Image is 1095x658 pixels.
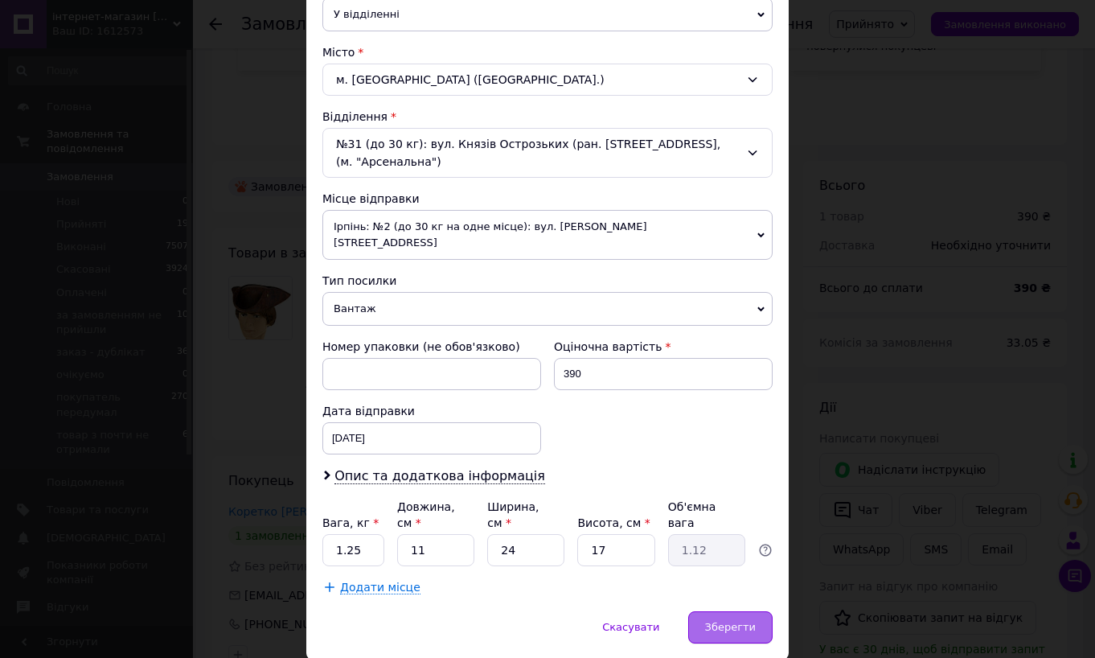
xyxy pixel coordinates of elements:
[322,192,420,205] span: Місце відправки
[322,516,379,529] label: Вага, кг
[322,292,773,326] span: Вантаж
[334,468,545,484] span: Опис та додаткова інформація
[322,64,773,96] div: м. [GEOGRAPHIC_DATA] ([GEOGRAPHIC_DATA].)
[322,128,773,178] div: №31 (до 30 кг): вул. Князів Острозьких (ран. [STREET_ADDRESS], (м. "Арсенальна")
[322,210,773,260] span: Ірпінь: №2 (до 30 кг на одне місце): вул. [PERSON_NAME][STREET_ADDRESS]
[554,339,773,355] div: Оціночна вартість
[487,500,539,529] label: Ширина, см
[340,581,420,594] span: Додати місце
[705,621,756,633] span: Зберегти
[577,516,650,529] label: Висота, см
[322,109,773,125] div: Відділення
[322,274,396,287] span: Тип посилки
[668,499,745,531] div: Об'ємна вага
[322,339,541,355] div: Номер упаковки (не обов'язково)
[322,403,541,419] div: Дата відправки
[397,500,455,529] label: Довжина, см
[602,621,659,633] span: Скасувати
[322,44,773,60] div: Місто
